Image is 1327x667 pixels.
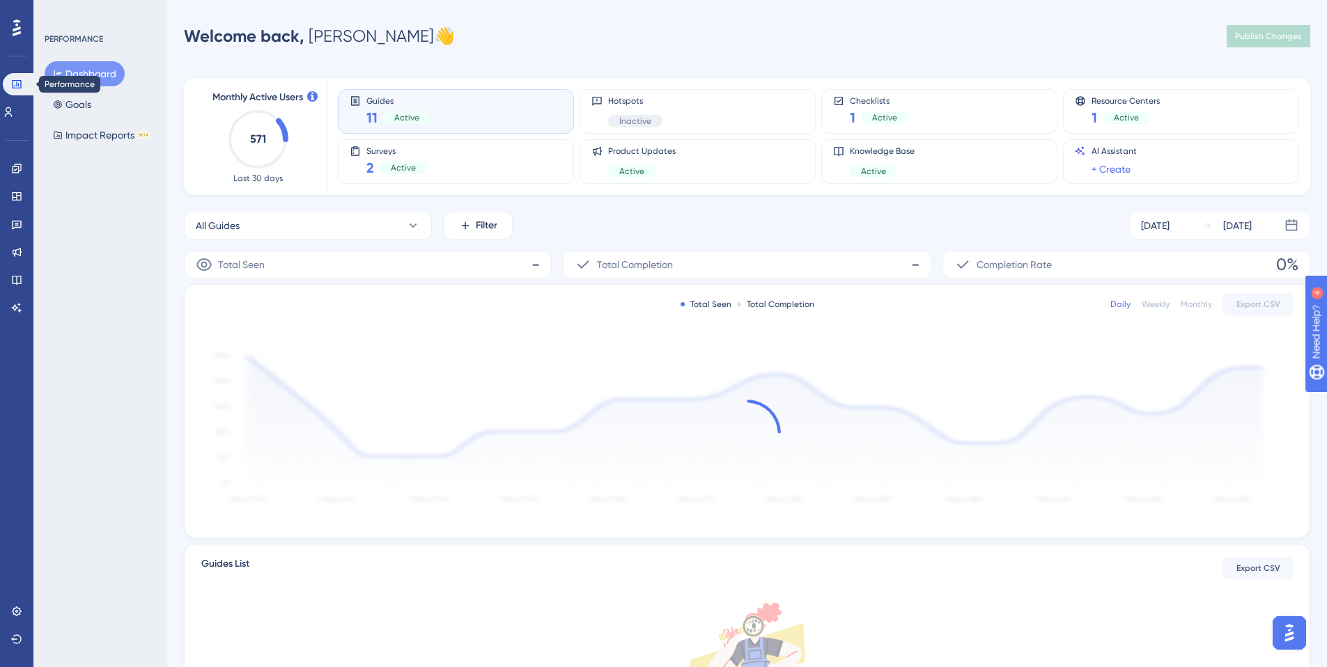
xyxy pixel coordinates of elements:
[218,256,265,273] span: Total Seen
[872,112,897,123] span: Active
[1092,146,1137,157] span: AI Assistant
[619,116,651,127] span: Inactive
[184,212,432,240] button: All Guides
[1268,612,1310,654] iframe: UserGuiding AI Assistant Launcher
[476,217,497,234] span: Filter
[212,89,303,106] span: Monthly Active Users
[737,299,814,310] div: Total Completion
[850,146,915,157] span: Knowledge Base
[184,25,455,47] div: [PERSON_NAME] 👋
[1092,108,1097,127] span: 1
[1236,563,1280,574] span: Export CSV
[1142,299,1170,310] div: Weekly
[1223,293,1293,315] button: Export CSV
[45,92,100,117] button: Goals
[250,132,266,146] text: 571
[850,108,855,127] span: 1
[45,61,125,86] button: Dashboard
[196,217,240,234] span: All Guides
[1092,95,1160,105] span: Resource Centers
[1110,299,1131,310] div: Daily
[681,299,731,310] div: Total Seen
[850,95,908,105] span: Checklists
[531,253,540,276] span: -
[366,95,430,105] span: Guides
[1236,299,1280,310] span: Export CSV
[1223,217,1252,234] div: [DATE]
[1114,112,1139,123] span: Active
[97,7,101,18] div: 4
[366,158,374,178] span: 2
[1235,31,1302,42] span: Publish Changes
[861,166,886,177] span: Active
[1276,253,1298,276] span: 0%
[1092,161,1131,178] a: + Create
[33,3,87,20] span: Need Help?
[1227,25,1310,47] button: Publish Changes
[366,108,378,127] span: 11
[608,95,662,107] span: Hotspots
[45,33,103,45] div: PERFORMANCE
[597,256,673,273] span: Total Completion
[1141,217,1170,234] div: [DATE]
[45,123,158,148] button: Impact ReportsBETA
[977,256,1052,273] span: Completion Rate
[394,112,419,123] span: Active
[443,212,513,240] button: Filter
[1223,557,1293,579] button: Export CSV
[608,146,676,157] span: Product Updates
[366,146,427,155] span: Surveys
[1181,299,1212,310] div: Monthly
[911,253,919,276] span: -
[233,173,283,184] span: Last 30 days
[391,162,416,173] span: Active
[619,166,644,177] span: Active
[201,556,249,581] span: Guides List
[184,26,304,46] span: Welcome back,
[137,132,150,139] div: BETA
